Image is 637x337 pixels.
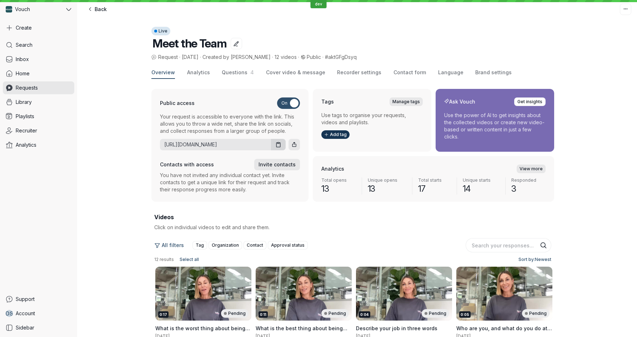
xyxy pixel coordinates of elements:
[444,112,546,140] p: Use the power of AI to get insights about the collected videos or create new video-based or writt...
[16,310,35,317] span: Account
[158,311,169,318] div: 0:17
[511,177,546,183] span: Responded
[368,183,407,195] span: 13
[212,242,239,249] span: Organization
[199,54,202,61] span: ·
[271,139,286,150] button: Copy URL
[160,113,300,135] p: Your request is accessible to everyone with the link. This allows you to throw a wide net, share ...
[192,241,207,250] button: Tag
[359,311,370,318] div: 0:04
[268,241,308,250] button: Approval status
[154,213,551,221] h2: Videos
[154,224,348,231] p: Click on individual videos to edit and share them.
[160,172,300,193] p: You have not invited any individual contact yet. Invite contacts to get a unique link for their r...
[154,257,174,262] span: 12 results
[392,98,420,105] span: Manage tags
[275,54,297,60] span: 12 videos
[3,3,65,16] div: Vouch
[182,54,199,60] span: [DATE]
[3,139,74,151] a: Analytics
[3,53,74,66] a: Inbox
[321,177,356,183] span: Total opens
[162,242,184,249] span: All filters
[418,183,451,195] span: 17
[522,309,550,318] div: Pending
[3,307,74,320] a: DSAccount
[517,165,546,173] a: View more
[160,141,268,148] a: [URL][DOMAIN_NAME]
[321,130,350,139] button: Add tag
[321,112,423,126] p: Use tags to organise your requests, videos and playlists.
[337,69,381,76] span: Recorder settings
[16,324,34,331] span: Sidebar
[463,177,500,183] span: Unique starts
[178,54,182,61] span: ·
[256,325,352,332] h3: What is the best thing about being part of the Zantic Team
[83,4,111,15] a: Back
[95,6,107,13] span: Back
[540,242,547,249] button: Search
[3,96,74,109] a: Library
[463,183,500,195] span: 14
[3,3,74,16] button: Vouch avatarVouch
[422,309,449,318] div: Pending
[16,41,32,49] span: Search
[520,165,543,172] span: View more
[247,69,254,75] span: 4
[456,325,552,332] h3: Who are you, and what do you do at Zantic?
[209,241,242,250] button: Organization
[10,310,14,317] span: S
[266,69,325,76] span: Cover video & message
[514,97,546,106] button: Get insights
[16,141,36,149] span: Analytics
[297,54,301,61] span: ·
[154,240,188,251] button: All filters
[187,69,210,76] span: Analytics
[196,242,204,249] span: Tag
[6,6,12,12] img: Vouch avatar
[393,69,426,76] span: Contact form
[271,54,275,61] span: ·
[221,309,249,318] div: Pending
[151,54,178,61] span: Request
[160,100,195,107] h3: Public access
[511,183,546,195] span: 3
[254,159,300,170] button: Invite contacts
[475,69,512,76] span: Brand settings
[466,238,551,252] input: Search your responses...
[3,21,74,34] button: Create
[259,161,296,168] span: Invite contacts
[180,256,199,263] span: Select all
[3,321,74,334] a: Sidebar
[3,110,74,123] a: Playlists
[356,325,437,331] span: Describe your job in three words
[321,309,349,318] div: Pending
[368,177,407,183] span: Unique opens
[16,99,32,106] span: Library
[3,293,74,306] a: Support
[444,98,475,105] h2: Ask Vouch
[3,81,74,94] a: Requests
[281,97,287,109] span: On
[418,177,451,183] span: Total starts
[16,70,30,77] span: Home
[321,183,356,195] span: 13
[160,161,214,168] h3: Contacts with access
[152,36,226,50] span: Meet the Team
[202,54,271,60] span: Created by [PERSON_NAME]
[16,127,37,134] span: Recruiter
[16,113,34,120] span: Playlists
[325,54,357,60] span: #aktGFgDsyq
[151,69,175,76] span: Overview
[155,325,251,332] h3: What is the worst thing about being part of the Zantic Team
[231,38,242,49] button: Edit title
[16,24,32,31] span: Create
[3,67,74,80] a: Home
[244,241,266,250] button: Contact
[16,84,38,91] span: Requests
[390,97,423,106] a: Manage tags
[516,255,551,264] button: Sort by:Newest
[247,242,263,249] span: Contact
[5,310,10,317] span: D
[438,69,463,76] span: Language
